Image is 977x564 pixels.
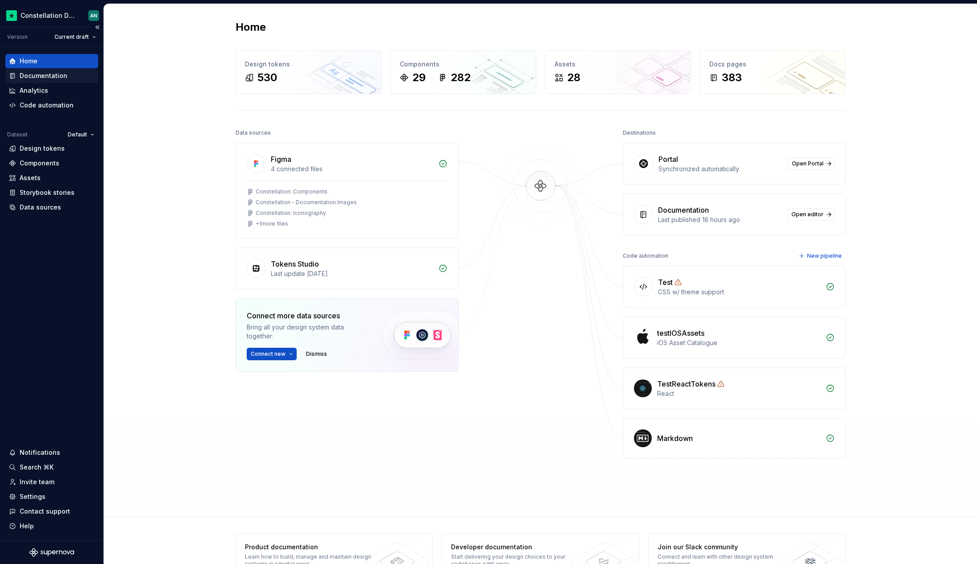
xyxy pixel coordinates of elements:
span: Default [68,131,87,138]
div: Bring all your design system data together. [247,323,367,341]
div: Docs pages [709,60,836,69]
div: Home [20,57,37,66]
a: Design tokens [5,141,98,156]
div: Design tokens [245,60,372,69]
div: Developer documentation [451,543,581,552]
div: Last update [DATE] [271,269,433,278]
div: Data sources [236,127,271,139]
a: Components [5,156,98,170]
div: Synchronized automatically [658,165,782,173]
div: Last published 18 hours ago [658,215,782,224]
span: Dismiss [306,350,327,358]
div: 4 connected files [271,165,433,173]
div: Tokens Studio [271,259,319,269]
div: TestReactTokens [657,379,716,389]
a: Analytics [5,83,98,98]
a: Docs pages383 [700,50,846,94]
a: Code automation [5,98,98,112]
a: Settings [5,490,98,504]
a: Assets [5,171,98,185]
div: Product documentation [245,543,375,552]
div: Figma [271,154,291,165]
div: Invite team [20,478,54,486]
div: Components [20,159,59,168]
div: 29 [412,70,426,85]
button: Contact support [5,504,98,519]
div: Constellation: Iconography [256,210,326,217]
div: iOS Asset Catalogue [657,338,820,347]
button: Dismiss [302,348,331,360]
div: Test [658,277,673,288]
button: Help [5,519,98,533]
div: 282 [451,70,471,85]
button: Default [64,128,98,141]
span: Open Portal [792,160,824,167]
div: Contact support [20,507,70,516]
span: Current draft [54,33,89,41]
button: New pipeline [796,250,846,262]
div: Destinations [623,127,656,139]
div: 28 [567,70,580,85]
div: Join our Slack community [658,543,787,552]
svg: Supernova Logo [29,548,74,557]
div: Code automation [623,250,668,262]
a: Assets28 [545,50,691,94]
a: Open Portal [788,157,835,170]
div: CSS w/ theme support [658,288,820,296]
div: Portal [658,154,678,165]
div: + 1 more files [256,220,288,227]
div: Constellation Design System [21,11,78,20]
span: Connect new [251,350,286,358]
div: Connect more data sources [247,310,367,321]
div: 383 [722,70,742,85]
button: Connect new [247,348,297,360]
div: Help [20,522,34,531]
button: Search ⌘K [5,460,98,474]
a: Open editor [787,208,835,221]
h2: Home [236,20,266,34]
img: d602db7a-5e75-4dfe-a0a4-4b8163c7bad2.png [6,10,17,21]
a: Components29282 [390,50,536,94]
div: Storybook stories [20,188,75,197]
div: React [657,389,820,398]
div: Constellation: Components [256,188,327,195]
div: Components [400,60,527,69]
div: 530 [257,70,277,85]
a: Invite team [5,475,98,489]
div: Documentation [658,205,709,215]
div: AN [90,12,97,19]
div: Settings [20,492,46,501]
div: Code automation [20,101,74,110]
div: Version [7,33,28,41]
div: Constellation - Documentation Images [256,199,357,206]
div: Dataset [7,131,28,138]
span: New pipeline [807,252,842,259]
div: Design tokens [20,144,65,153]
a: Tokens StudioLast update [DATE] [236,247,459,289]
a: Storybook stories [5,185,98,200]
a: Data sources [5,200,98,214]
a: Home [5,54,98,68]
div: Notifications [20,448,60,457]
button: Current draft [50,31,100,43]
div: Documentation [20,71,67,80]
span: Open editor [791,211,824,218]
button: Constellation Design SystemAN [2,6,102,25]
button: Notifications [5,445,98,460]
div: Search ⌘K [20,463,54,472]
div: Assets [555,60,682,69]
div: Data sources [20,203,61,212]
a: Figma4 connected filesConstellation: ComponentsConstellation - Documentation ImagesConstellation:... [236,143,459,239]
div: testIOSAssets [657,328,704,338]
button: Collapse sidebar [91,21,103,33]
a: Documentation [5,69,98,83]
div: Markdown [657,433,693,444]
a: Design tokens530 [236,50,381,94]
div: Assets [20,173,41,182]
div: Analytics [20,86,48,95]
